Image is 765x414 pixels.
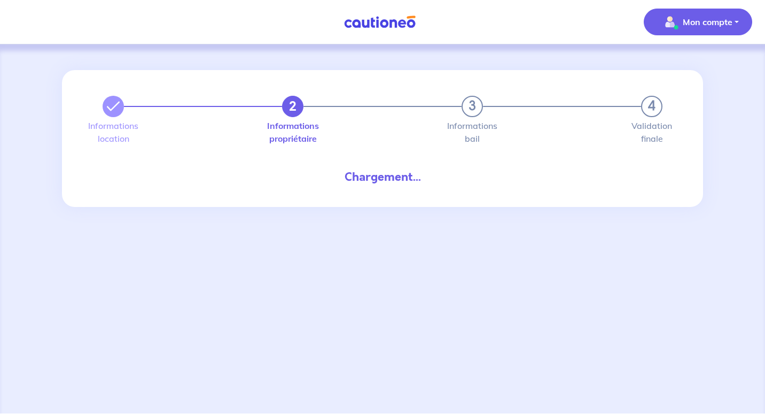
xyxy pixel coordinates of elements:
button: illu_account_valid_menu.svgMon compte [644,9,752,35]
label: Validation finale [641,121,662,143]
label: Informations propriétaire [282,121,303,143]
button: 2 [282,96,303,117]
img: illu_account_valid_menu.svg [661,13,678,30]
p: Mon compte [683,16,732,28]
img: Cautioneo [340,16,420,29]
label: Informations location [103,121,124,143]
label: Informations bail [462,121,483,143]
div: Chargement... [94,168,671,186]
